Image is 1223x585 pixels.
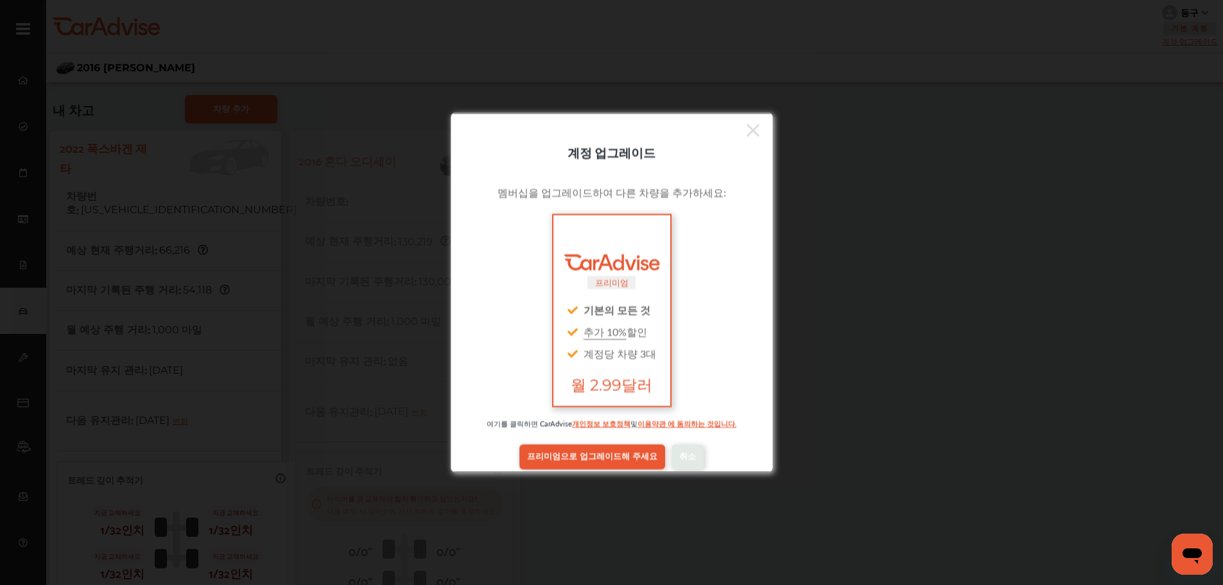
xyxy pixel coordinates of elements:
[487,417,572,428] font: 여기를 클릭하면 CarAdvise
[498,184,726,199] font: 멤버십을 업그레이드하여 다른 차량을 추가하세요:
[630,417,638,428] font: 및
[584,302,650,317] font: 기본의 모든 것
[1172,534,1213,575] iframe: 그냥 창을 시작하는 버튼
[527,451,657,461] font: 프리미엄으로 업그레이드해 주세요
[584,324,627,338] font: 추가 10%
[627,324,647,338] font: 할인
[568,141,655,161] font: 계정 업그레이드
[679,451,696,461] font: 취소
[572,416,630,428] a: 개인정보 보호정책
[638,416,736,428] a: 이용약관 에 동의하는 것입니다.
[571,375,652,394] font: 월 2.99달러
[595,277,629,287] font: 프리미엄
[672,444,704,469] a: 취소
[584,345,656,360] font: 계정당 차량 3대
[519,444,665,469] a: 프리미엄으로 업그레이드해 주세요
